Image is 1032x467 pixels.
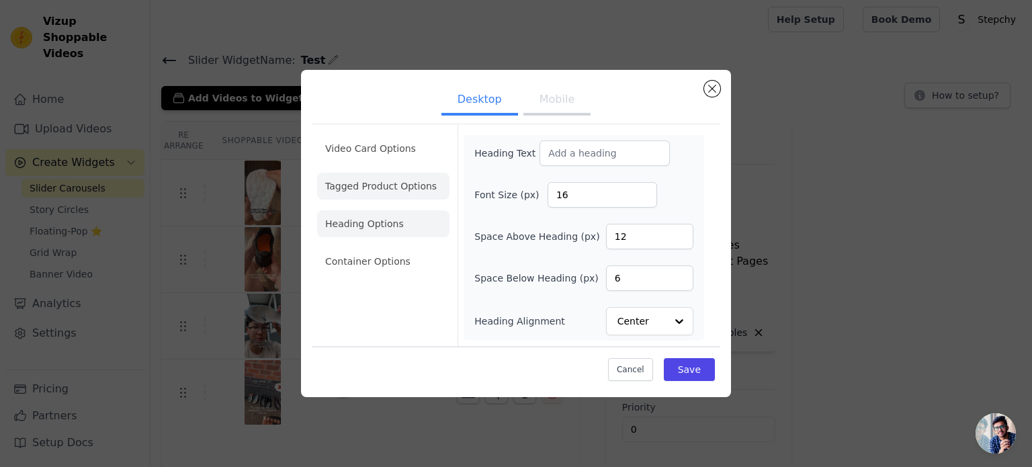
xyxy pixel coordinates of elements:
[704,81,720,97] button: Close modal
[317,135,449,162] li: Video Card Options
[608,358,653,381] button: Cancel
[441,86,518,116] button: Desktop
[474,271,599,285] label: Space Below Heading (px)
[540,140,670,166] input: Add a heading
[474,146,540,160] label: Heading Text
[664,358,715,381] button: Save
[976,413,1016,454] div: Open chat
[317,210,449,237] li: Heading Options
[474,188,548,202] label: Font Size (px)
[523,86,591,116] button: Mobile
[474,314,567,328] label: Heading Alignment
[317,173,449,200] li: Tagged Product Options
[317,248,449,275] li: Container Options
[474,230,599,243] label: Space Above Heading (px)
